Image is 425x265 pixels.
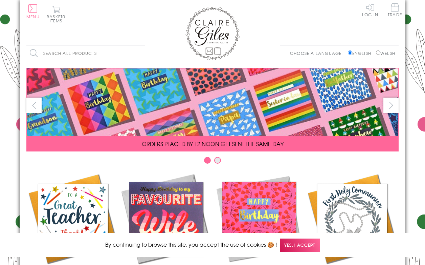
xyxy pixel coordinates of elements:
input: Search all products [26,46,145,61]
button: Menu [26,4,40,19]
input: English [348,50,352,55]
div: Carousel Pagination [26,157,399,167]
input: Welsh [376,50,380,55]
span: Menu [26,14,40,20]
p: Choose a language: [290,50,346,56]
span: Trade [388,3,402,17]
label: English [348,50,375,56]
button: Basket0 items [47,5,65,23]
a: Trade [388,3,402,18]
input: Search [138,46,145,61]
img: Claire Giles Greetings Cards [185,7,240,60]
button: Carousel Page 2 [214,157,221,164]
button: next [383,98,399,113]
span: 0 items [50,14,65,24]
button: Carousel Page 1 (Current Slide) [204,157,211,164]
span: ORDERS PLACED BY 12 NOON GET SENT THE SAME DAY [142,140,284,148]
a: Log In [362,3,378,17]
span: Yes, I accept [280,239,320,252]
button: prev [26,98,42,113]
label: Welsh [376,50,395,56]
